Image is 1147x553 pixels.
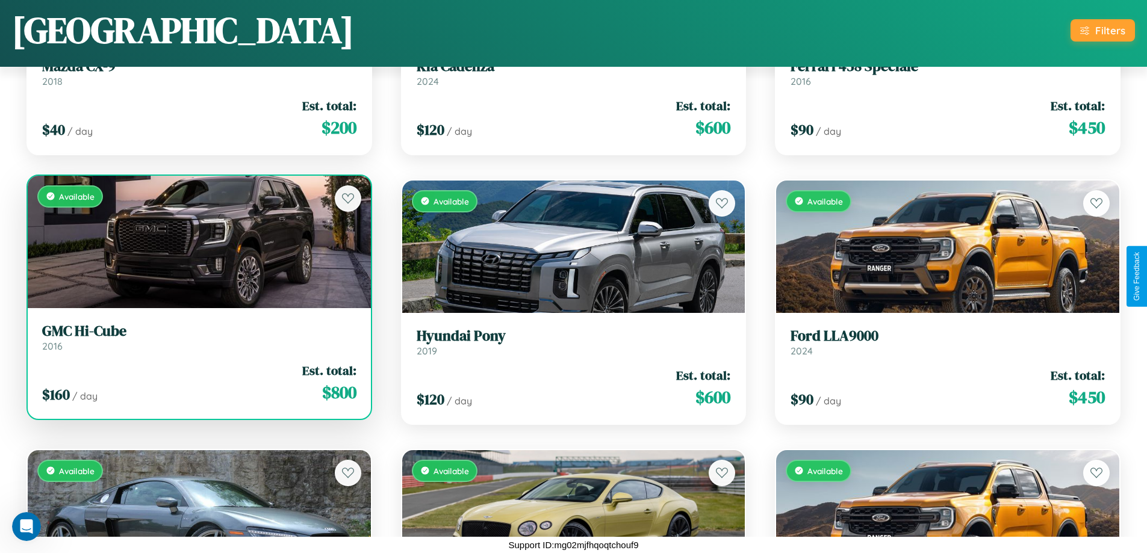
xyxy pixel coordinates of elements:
span: $ 160 [42,385,70,404]
h3: Hyundai Pony [417,327,731,345]
span: 2016 [791,75,811,87]
span: Available [434,466,469,476]
span: / day [72,390,98,402]
span: Available [59,466,95,476]
span: Est. total: [676,97,730,114]
span: Available [59,191,95,202]
h3: GMC Hi-Cube [42,323,356,340]
span: 2024 [791,345,813,357]
a: Ford LLA90002024 [791,327,1105,357]
a: Hyundai Pony2019 [417,327,731,357]
span: / day [447,395,472,407]
span: Available [807,196,843,206]
span: / day [447,125,472,137]
p: Support ID: mg02mjfhqoqtchouf9 [509,537,639,553]
span: / day [67,125,93,137]
iframe: Intercom live chat [12,512,41,541]
h1: [GEOGRAPHIC_DATA] [12,5,354,55]
span: / day [816,395,841,407]
div: Give Feedback [1133,252,1141,301]
a: Kia Cadenza2024 [417,58,731,87]
span: $ 450 [1069,116,1105,140]
a: GMC Hi-Cube2016 [42,323,356,352]
span: Available [807,466,843,476]
span: $ 600 [695,116,730,140]
span: Available [434,196,469,206]
button: Filters [1071,19,1135,42]
h3: Mazda CX-9 [42,58,356,75]
span: $ 120 [417,120,444,140]
span: $ 90 [791,389,813,409]
span: Est. total: [302,362,356,379]
span: $ 800 [322,380,356,404]
span: Est. total: [676,366,730,384]
span: $ 120 [417,389,444,409]
span: Est. total: [1051,97,1105,114]
a: Ferrari 458 Speciale2016 [791,58,1105,87]
span: $ 600 [695,385,730,409]
a: Mazda CX-92018 [42,58,356,87]
span: $ 200 [322,116,356,140]
span: 2018 [42,75,63,87]
span: $ 40 [42,120,65,140]
span: Est. total: [302,97,356,114]
span: $ 90 [791,120,813,140]
span: Est. total: [1051,366,1105,384]
span: 2024 [417,75,439,87]
span: / day [816,125,841,137]
div: Filters [1095,24,1125,37]
span: 2016 [42,340,63,352]
h3: Ford LLA9000 [791,327,1105,345]
span: 2019 [417,345,437,357]
span: $ 450 [1069,385,1105,409]
h3: Ferrari 458 Speciale [791,58,1105,75]
h3: Kia Cadenza [417,58,731,75]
